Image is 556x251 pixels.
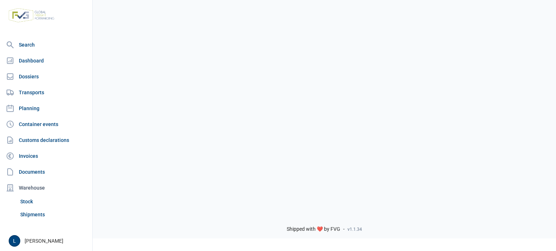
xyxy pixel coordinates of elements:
[17,195,89,208] a: Stock
[3,149,89,163] a: Invoices
[343,226,345,233] span: -
[3,38,89,52] a: Search
[3,181,89,195] div: Warehouse
[6,5,57,25] img: FVG - Global freight forwarding
[9,235,20,247] button: L
[3,133,89,147] a: Customs declarations
[9,235,88,247] div: [PERSON_NAME]
[3,69,89,84] a: Dossiers
[3,85,89,100] a: Transports
[3,101,89,116] a: Planning
[347,226,362,232] span: v1.1.34
[3,165,89,179] a: Documents
[287,226,340,233] span: Shipped with ❤️ by FVG
[17,208,89,221] a: Shipments
[3,53,89,68] a: Dashboard
[3,117,89,131] a: Container events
